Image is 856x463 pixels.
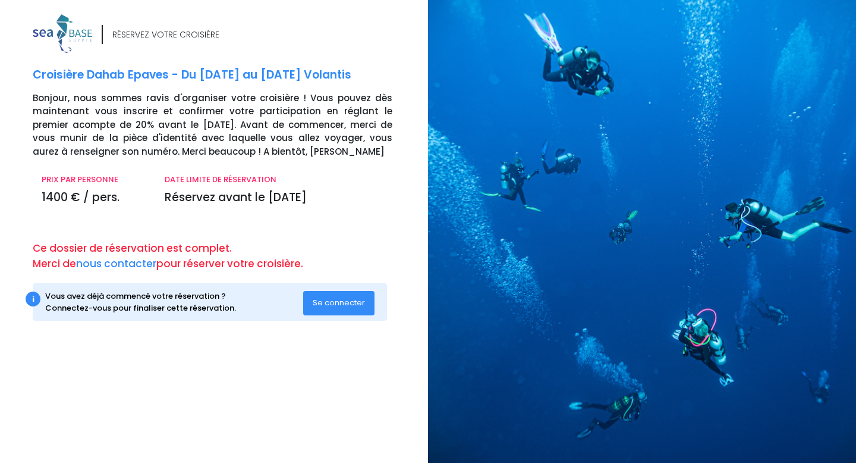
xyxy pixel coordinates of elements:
[165,189,392,207] p: Réservez avant le [DATE]
[303,291,374,315] button: Se connecter
[303,298,374,308] a: Se connecter
[33,67,419,84] p: Croisière Dahab Epaves - Du [DATE] au [DATE] Volantis
[112,29,219,41] div: RÉSERVEZ VOTRE CROISIÈRE
[42,174,147,186] p: PRIX PAR PERSONNE
[42,189,147,207] p: 1400 € / pers.
[33,92,419,159] p: Bonjour, nous sommes ravis d'organiser votre croisière ! Vous pouvez dès maintenant vous inscrire...
[45,290,304,314] div: Vous avez déjà commencé votre réservation ? Connectez-vous pour finaliser cette réservation.
[313,297,365,308] span: Se connecter
[33,14,92,53] img: logo_color1.png
[165,174,392,186] p: DATE LIMITE DE RÉSERVATION
[76,256,156,271] a: nous contacter
[26,292,40,306] div: i
[33,241,419,271] p: Ce dossier de réservation est complet. Merci de pour réserver votre croisière.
